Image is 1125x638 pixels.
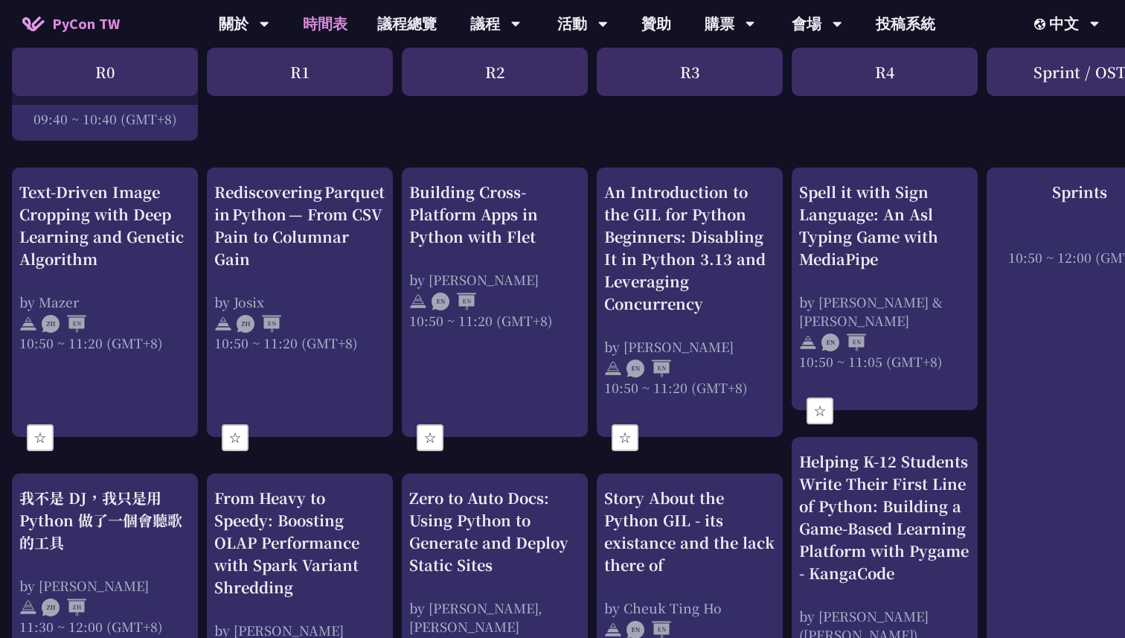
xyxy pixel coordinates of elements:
div: by [PERSON_NAME] [409,270,580,289]
img: ENEN.5a408d1.svg [626,360,671,377]
div: From Heavy to Speedy: Boosting OLAP Performance with Spark Variant Shredding [214,487,385,599]
a: Rediscovering Parquet in Python — From CSV Pain to Columnar Gain by Josix 10:50 ~ 11:20 (GMT+8) [214,181,385,424]
div: 10:50 ~ 11:20 (GMT+8) [604,378,775,397]
div: Building Cross-Platform Apps in Python with Flet [409,181,580,248]
div: Rediscovering Parquet in Python — From CSV Pain to Columnar Gain [214,181,385,270]
div: 11:30 ~ 12:00 (GMT+8) [19,617,190,636]
div: Helping K-12 Students Write Their First Line of Python: Building a Game-Based Learning Platform w... [799,450,970,584]
div: by [PERSON_NAME] [604,337,775,356]
div: 我不是 DJ，我只是用 Python 做了一個會聽歌的工具 [19,487,190,554]
img: svg+xml;base64,PHN2ZyB4bWxucz0iaHR0cDovL3d3dy53My5vcmcvMjAwMC9zdmciIHdpZHRoPSIyNCIgaGVpZ2h0PSIyNC... [19,599,37,616]
div: R1 [207,48,393,96]
img: ZHEN.371966e.svg [237,315,281,333]
div: 10:50 ~ 11:20 (GMT+8) [214,334,385,352]
div: R0 [12,48,198,96]
img: svg+xml;base64,PHN2ZyB4bWxucz0iaHR0cDovL3d3dy53My5vcmcvMjAwMC9zdmciIHdpZHRoPSIyNCIgaGVpZ2h0PSIyNC... [214,315,232,333]
div: 10:50 ~ 11:05 (GMT+8) [799,352,970,371]
div: Zero to Auto Docs: Using Python to Generate and Deploy Static Sites [409,487,580,576]
button: ☆ [222,424,249,451]
a: PyCon TW [7,5,135,42]
button: ☆ [612,424,638,451]
div: R2 [402,48,588,96]
a: An Introduction to the GIL for Python Beginners: Disabling It in Python 3.13 and Leveraging Concu... [604,181,775,424]
img: svg+xml;base64,PHN2ZyB4bWxucz0iaHR0cDovL3d3dy53My5vcmcvMjAwMC9zdmciIHdpZHRoPSIyNCIgaGVpZ2h0PSIyNC... [19,315,37,333]
div: An Introduction to the GIL for Python Beginners: Disabling It in Python 3.13 and Leveraging Concu... [604,181,775,315]
div: R3 [597,48,783,96]
a: Spell it with Sign Language: An Asl Typing Game with MediaPipe by [PERSON_NAME] & [PERSON_NAME] 1... [799,181,970,398]
img: ENEN.5a408d1.svg [821,334,866,351]
img: ENEN.5a408d1.svg [432,293,476,310]
img: ZHZH.38617ef.svg [42,599,86,616]
div: by [PERSON_NAME], [PERSON_NAME] [409,599,580,636]
div: by [PERSON_NAME] & [PERSON_NAME] [799,293,970,330]
div: Story About the Python GIL - its existance and the lack there of [604,487,775,576]
div: by Cheuk Ting Ho [604,599,775,617]
div: by Josix [214,293,385,311]
button: ☆ [417,424,443,451]
button: ☆ [27,424,54,451]
button: ☆ [807,398,833,424]
div: by Mazer [19,293,190,311]
img: svg+xml;base64,PHN2ZyB4bWxucz0iaHR0cDovL3d3dy53My5vcmcvMjAwMC9zdmciIHdpZHRoPSIyNCIgaGVpZ2h0PSIyNC... [604,360,622,377]
div: Text-Driven Image Cropping with Deep Learning and Genetic Algorithm [19,181,190,270]
div: 10:50 ~ 11:20 (GMT+8) [409,311,580,330]
img: svg+xml;base64,PHN2ZyB4bWxucz0iaHR0cDovL3d3dy53My5vcmcvMjAwMC9zdmciIHdpZHRoPSIyNCIgaGVpZ2h0PSIyNC... [409,293,427,310]
div: Spell it with Sign Language: An Asl Typing Game with MediaPipe [799,181,970,270]
div: 09:40 ~ 10:40 (GMT+8) [19,109,190,128]
span: PyCon TW [52,13,120,35]
img: Locale Icon [1034,19,1049,30]
img: ZHEN.371966e.svg [42,315,86,333]
a: Building Cross-Platform Apps in Python with Flet by [PERSON_NAME] 10:50 ~ 11:20 (GMT+8) [409,181,580,424]
img: svg+xml;base64,PHN2ZyB4bWxucz0iaHR0cDovL3d3dy53My5vcmcvMjAwMC9zdmciIHdpZHRoPSIyNCIgaGVpZ2h0PSIyNC... [799,334,817,351]
img: Home icon of PyCon TW 2025 [22,16,45,31]
a: Text-Driven Image Cropping with Deep Learning and Genetic Algorithm by Mazer 10:50 ~ 11:20 (GMT+8) [19,181,190,424]
div: R4 [792,48,978,96]
div: 10:50 ~ 11:20 (GMT+8) [19,334,190,352]
div: by [PERSON_NAME] [19,576,190,595]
